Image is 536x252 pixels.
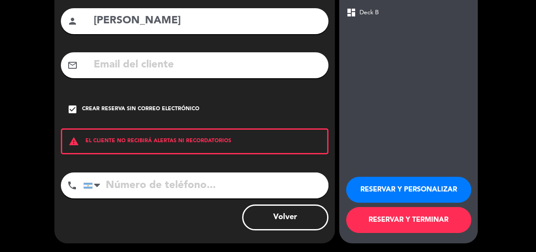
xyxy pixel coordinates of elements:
[84,173,104,198] div: Argentina: +54
[67,16,78,26] i: person
[67,60,78,70] i: mail_outline
[93,12,322,30] input: Nombre del cliente
[67,104,78,115] i: check_box
[61,128,328,154] div: EL CLIENTE NO RECIBIRÁ ALERTAS NI RECORDATORIOS
[93,56,322,74] input: Email del cliente
[346,177,471,203] button: RESERVAR Y PERSONALIZAR
[359,8,379,18] span: Deck B
[242,204,328,230] button: Volver
[346,7,356,18] span: dashboard
[82,105,199,114] div: Crear reserva sin correo electrónico
[346,207,471,233] button: RESERVAR Y TERMINAR
[62,136,85,147] i: warning
[83,172,328,198] input: Número de teléfono...
[67,180,77,191] i: phone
